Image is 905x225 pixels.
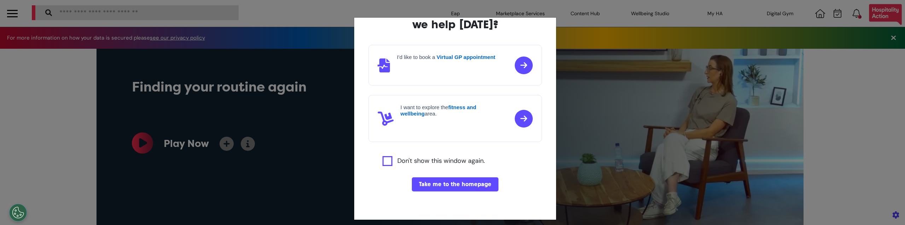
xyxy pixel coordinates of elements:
[412,177,498,191] button: Take me to the homepage
[397,54,495,60] h4: I'd like to book a
[9,204,27,221] button: Open Preferences
[437,54,495,60] strong: Virtual GP appointment
[397,156,485,166] label: Don't show this window again.
[401,104,476,117] strong: fitness and wellbeing
[401,104,513,117] h4: I want to explore the area.
[383,156,392,166] input: Agree to privacy policy
[368,5,542,31] div: Hello , how can we help [DATE]?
